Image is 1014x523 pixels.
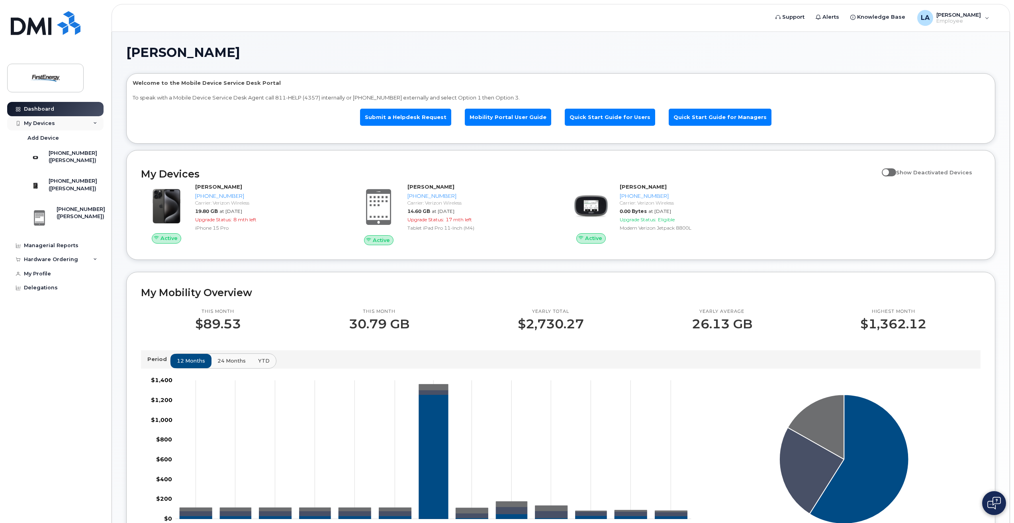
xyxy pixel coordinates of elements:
tspan: $400 [156,476,172,483]
span: Active [373,236,390,244]
tspan: $1,400 [151,377,172,384]
p: This month [349,308,409,315]
div: iPhone 15 Pro [195,224,341,231]
a: Mobility Portal User Guide [465,109,551,126]
span: 24 months [217,357,246,365]
tspan: $1,000 [151,416,172,423]
div: Carrier: Verizon Wireless [620,199,765,206]
div: Modem Verizon Jetpack 8800L [620,224,765,231]
div: [PHONE_NUMBER] [407,192,553,200]
span: Eligible [658,217,675,222]
span: Active [161,234,178,242]
span: Upgrade Status: [195,217,232,222]
div: [PHONE_NUMBER] [195,192,341,200]
g: 330-814-8301 [180,395,687,519]
a: Submit a Helpdesk Request [360,109,451,126]
span: 14.60 GB [407,208,430,214]
span: Show Deactivated Devices [896,169,972,176]
a: Quick Start Guide for Managers [669,109,771,126]
div: [PHONE_NUMBER] [620,192,765,200]
span: 8 mth left [233,217,256,222]
p: 30.79 GB [349,317,409,331]
tspan: $200 [156,495,172,502]
p: $1,362.12 [860,317,926,331]
a: Active[PERSON_NAME][PHONE_NUMBER]Carrier: Verizon Wireless19.80 GBat [DATE]Upgrade Status:8 mth l... [141,183,344,244]
div: Carrier: Verizon Wireless [195,199,341,206]
p: Welcome to the Mobile Device Service Desk Portal [133,79,989,87]
a: Quick Start Guide for Users [565,109,655,126]
p: This month [195,308,241,315]
span: YTD [258,357,270,365]
strong: [PERSON_NAME] [407,183,454,190]
span: 0.00 Bytes [620,208,647,214]
g: 330-697-3847 [180,384,687,513]
img: iPhone_15_Pro_Black.png [147,187,186,225]
span: Active [585,234,602,242]
strong: [PERSON_NAME] [620,183,667,190]
span: 17 mth left [446,217,472,222]
p: Yearly total [518,308,584,315]
p: Period [147,355,170,363]
div: Carrier: Verizon Wireless [407,199,553,206]
span: Upgrade Status: [620,217,656,222]
div: Tablet iPad Pro 11-Inch (M4) [407,224,553,231]
span: at [DATE] [432,208,454,214]
img: Open chat [987,497,1001,509]
p: Yearly average [692,308,752,315]
span: at [DATE] [648,208,671,214]
p: Highest month [860,308,926,315]
span: 19.80 GB [195,208,218,214]
h2: My Devices [141,168,878,180]
a: Active[PERSON_NAME][PHONE_NUMBER]Carrier: Verizon Wireless0.00 Bytesat [DATE]Upgrade Status:Eligi... [566,183,768,244]
input: Show Deactivated Devices [882,165,888,171]
span: at [DATE] [219,208,242,214]
tspan: $1,200 [151,396,172,404]
tspan: $800 [156,436,172,443]
p: $2,730.27 [518,317,584,331]
tspan: $0 [164,515,172,522]
h2: My Mobility Overview [141,287,981,299]
span: Upgrade Status: [407,217,444,222]
img: image20231002-3703462-zs44o9.jpeg [572,187,610,225]
strong: [PERSON_NAME] [195,183,242,190]
a: Active[PERSON_NAME][PHONE_NUMBER]Carrier: Verizon Wireless14.60 GBat [DATE]Upgrade Status:17 mth ... [353,183,556,245]
span: [PERSON_NAME] [126,47,240,59]
p: To speak with a Mobile Device Service Desk Agent call 811-HELP (4357) internally or [PHONE_NUMBER... [133,94,989,101]
p: $89.53 [195,317,241,331]
tspan: $600 [156,456,172,463]
p: 26.13 GB [692,317,752,331]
